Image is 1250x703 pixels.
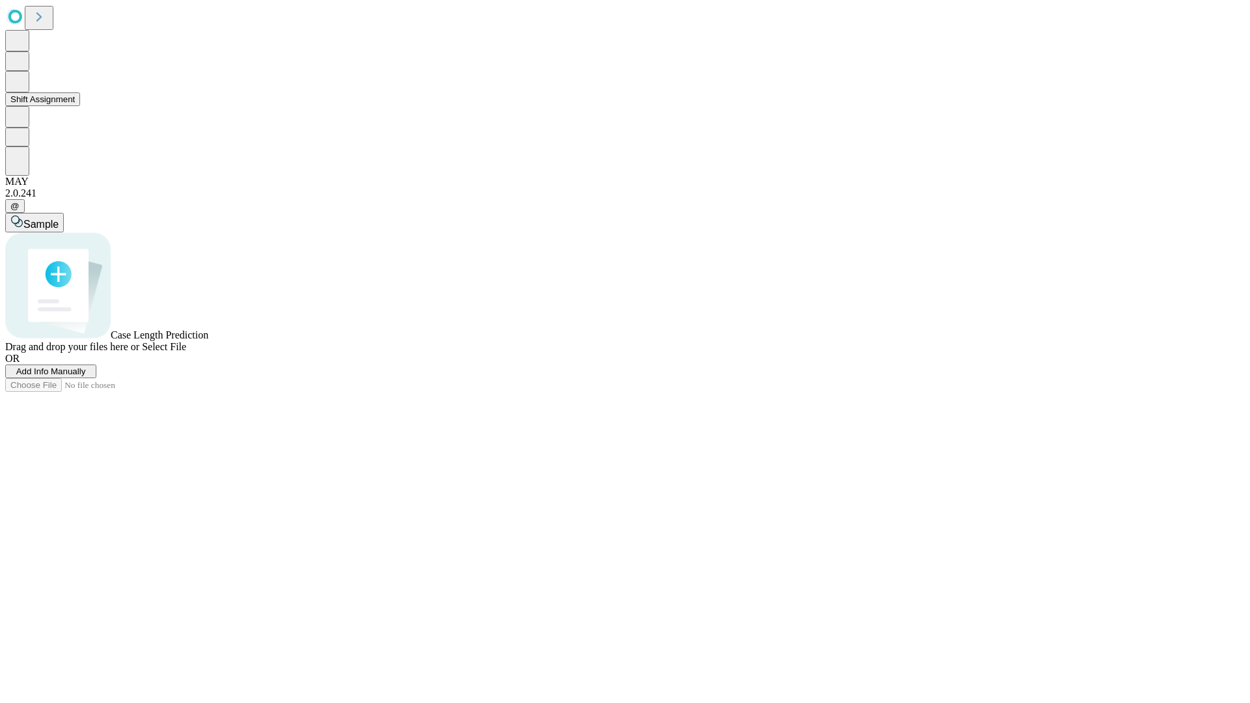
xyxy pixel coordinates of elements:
[10,201,20,211] span: @
[5,365,96,378] button: Add Info Manually
[16,366,86,376] span: Add Info Manually
[5,92,80,106] button: Shift Assignment
[142,341,186,352] span: Select File
[5,176,1245,187] div: MAY
[5,213,64,232] button: Sample
[111,329,208,340] span: Case Length Prediction
[5,341,139,352] span: Drag and drop your files here or
[5,199,25,213] button: @
[23,219,59,230] span: Sample
[5,353,20,364] span: OR
[5,187,1245,199] div: 2.0.241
